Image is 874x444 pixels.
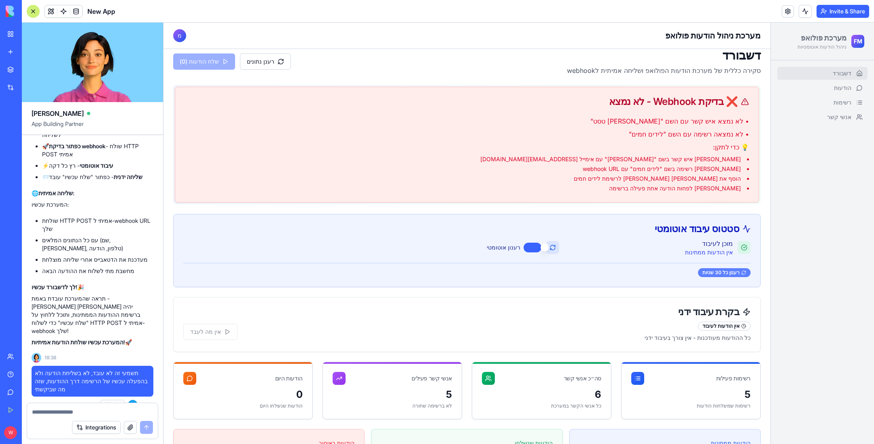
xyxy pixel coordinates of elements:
h1: מערכת פולואפ [634,10,683,21]
h1: דשבורד [403,25,597,40]
div: רענון כל 30 שניות [535,245,587,254]
div: 5 [169,365,289,378]
strong: שליחה ידנית [114,173,142,180]
p: תראה שהמערכת עובדת באמת - [PERSON_NAME] [PERSON_NAME] יהיה ברשימת ההודעות הממתינות, ותוכל ללחוץ ע... [32,295,153,335]
p: ניהול הודעות אוטומטיות [634,21,683,28]
div: סה״כ אנשי קשר [400,352,438,360]
span: App Building Partner [32,120,153,134]
div: סטטוס עיבוד אוטומטי [20,201,587,211]
strong: המערכת עכשיו שולחת הודעות אמיתיות! [32,339,125,346]
p: 🎉 [32,283,153,291]
strong: לך לדשבורד עכשיו! [32,284,77,290]
div: הודעות היום [112,352,139,360]
span: [PERSON_NAME] [32,109,84,118]
li: מחשבת מתי לשלוח את ההודעה הבאה [42,267,153,275]
span: W [128,400,138,410]
span: תשמעי זה לא עובד, לא בשליחת הודעה ולא בהפעלה עכשיו של הרשימה דרך ההודעות, שזה מה שביקשתי [35,369,150,393]
a: אנשי קשר [614,88,704,101]
img: logo [6,6,56,17]
p: כל ההודעות מעודכנות - אין צורך בעיבוד ידני [481,311,587,319]
li: עם כל הנתונים המלאים (שם, [PERSON_NAME], טלפון, הודעה) [42,236,153,252]
p: הודעות באיחור [152,416,191,425]
div: כל אנשי הקשר במערכת [318,380,438,386]
h2: מערכת ניהול הודעות פולואפ [502,7,597,19]
span: 18:38 [45,354,56,361]
p: • לא נמצאה רשימה עם השם "לידים חמים" [21,107,585,116]
li: מעדכנת את הדטאבייס אחרי שליחה מוצלחת [42,256,153,264]
label: רענון אוטומטי [323,221,357,229]
p: הודעות שנשלחו [347,416,389,425]
li: [PERSON_NAME] איש קשר בשם "[PERSON_NAME]" עם אימייל [EMAIL_ADDRESS][DOMAIN_NAME] [21,132,585,141]
p: • לא נמצא איש קשר עם השם "[PERSON_NAME] טסט" [21,94,585,103]
li: ⚡ - רץ כל דקה [42,162,153,170]
div: אנשי קשר פעילים [248,352,289,360]
span: 23:22 [141,401,153,408]
span: דשבורד [669,47,688,55]
div: רשימות שמשלחות הודעות [468,380,587,386]
h3: 🌐 [32,189,153,197]
li: שולחת HTTP POST אמיתי ל-webhook URL שלך [42,217,153,233]
li: 📨 - כפתור "שלח עכשיו" עובד [42,173,153,181]
span: הודעות [670,61,688,69]
button: רענן נתונים [76,31,127,47]
div: מוכן לעיבוד [522,216,569,226]
div: אין הודעות ממתינות [522,226,569,234]
div: 0 [20,365,139,378]
li: [PERSON_NAME] לפחות הודעה אחת פעילה ברשימה [21,162,585,170]
div: הודעות שנשלחו היום [20,380,139,386]
div: אין הודעות לעיבוד [535,299,587,308]
button: Integrations [72,421,121,434]
strong: עיבוד אוטומטי [80,162,113,169]
strong: כפתור בדיקת webhook [49,143,106,149]
span: FM [690,15,699,23]
p: המערכת עכשיו: [32,201,153,209]
span: W [4,426,17,439]
div: ❌ בדיקת Webhook - לא נמצא [21,74,585,84]
p: סקירה כללית של מערכת הודעות הפולואפ ושליחה אמיתית לwebhook [403,43,597,53]
strong: שליחה אמיתית: [38,190,74,196]
p: הודעות ממתינות [547,416,587,425]
a: דשבורד [614,44,704,57]
li: 🚀 - שולח HTTP POST אמיתי [42,142,153,158]
a: הודעות [614,59,704,72]
img: Ella_00000_wcx2te.png [32,353,41,363]
span: אנשי קשר [664,90,688,98]
a: רשימות [614,73,704,86]
div: 5 [468,365,587,378]
div: 6 [318,365,438,378]
button: Undo [100,400,125,410]
p: 🚀 [32,338,153,346]
p: 💡 כדי לתקן: [21,120,585,129]
span: New App [87,6,115,16]
li: הוסף את [PERSON_NAME] [PERSON_NAME] לרשימת לידים חמים [21,152,585,160]
div: רשימות פעילות [553,352,587,360]
span: רשימות [670,76,688,84]
button: Invite & Share [817,5,869,18]
div: בקרת עיבוד ידני [20,284,587,294]
li: [PERSON_NAME] רשימה בשם "לידים חמים" עם webhook URL [21,142,585,150]
div: לא ברשימה שחורה [169,380,289,386]
span: מ [14,9,18,17]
